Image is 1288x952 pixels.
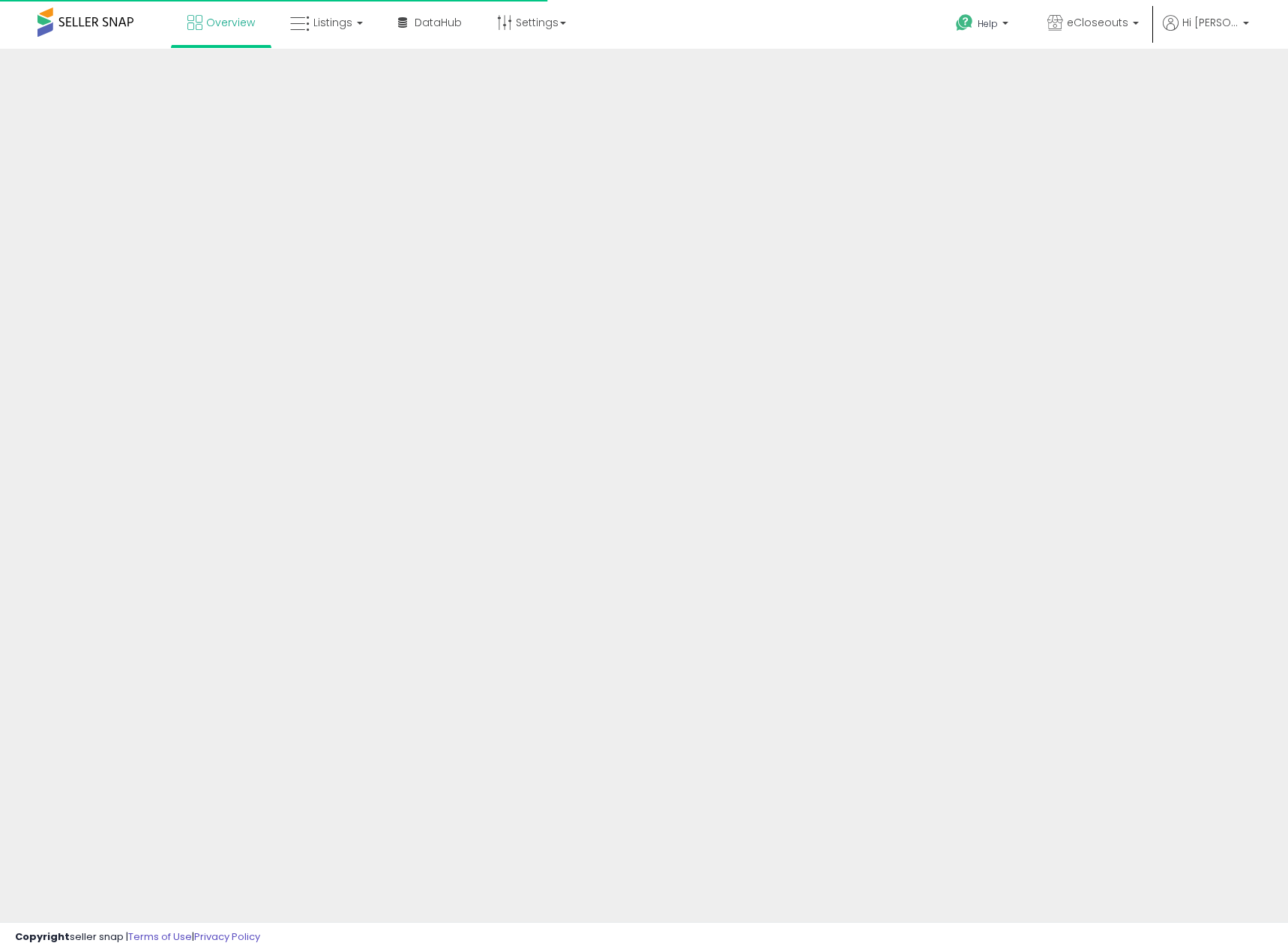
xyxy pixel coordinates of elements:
[1163,15,1249,49] a: Hi [PERSON_NAME]
[944,2,1023,49] a: Help
[1067,15,1128,30] span: eCloseouts
[978,17,998,30] span: Help
[206,15,255,30] span: Overview
[955,13,974,32] i: Get Help
[1182,15,1239,30] span: Hi [PERSON_NAME]
[415,15,462,30] span: DataHub
[313,15,352,30] span: Listings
